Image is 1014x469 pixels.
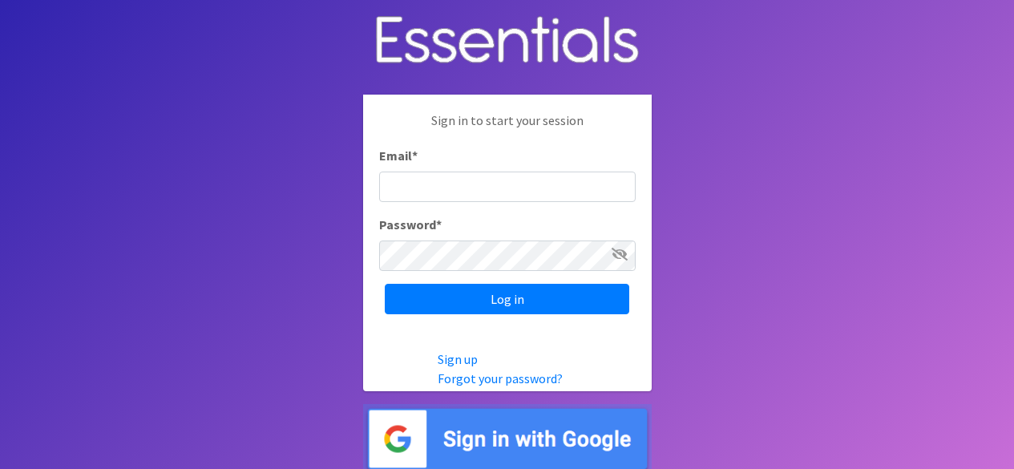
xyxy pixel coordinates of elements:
label: Password [379,215,442,234]
abbr: required [436,216,442,232]
input: Log in [385,284,629,314]
a: Sign up [438,351,478,367]
abbr: required [412,148,418,164]
label: Email [379,146,418,165]
p: Sign in to start your session [379,111,636,146]
a: Forgot your password? [438,370,563,386]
